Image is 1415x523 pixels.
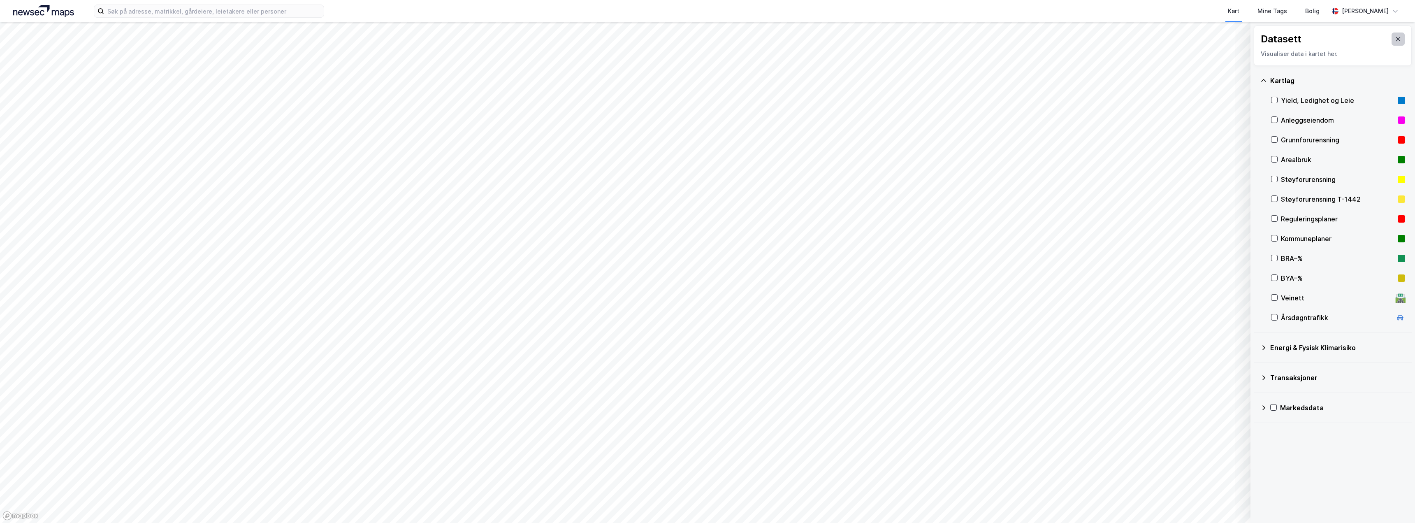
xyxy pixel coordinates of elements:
[1281,253,1394,263] div: BRA–%
[2,511,39,521] a: Mapbox homepage
[104,5,324,17] input: Søk på adresse, matrikkel, gårdeiere, leietakere eller personer
[1270,76,1405,86] div: Kartlag
[1281,135,1394,145] div: Grunnforurensning
[1281,194,1394,204] div: Støyforurensning T-1442
[1261,49,1405,59] div: Visualiser data i kartet her.
[1281,234,1394,244] div: Kommuneplaner
[1281,313,1392,323] div: Årsdøgntrafikk
[1281,155,1394,165] div: Arealbruk
[1280,403,1405,413] div: Markedsdata
[1281,273,1394,283] div: BYA–%
[1228,6,1239,16] div: Kart
[1257,6,1287,16] div: Mine Tags
[1342,6,1389,16] div: [PERSON_NAME]
[1281,214,1394,224] div: Reguleringsplaner
[1374,483,1415,523] div: Kontrollprogram for chat
[1281,293,1392,303] div: Veinett
[1261,33,1301,46] div: Datasett
[1305,6,1320,16] div: Bolig
[13,5,74,17] img: logo.a4113a55bc3d86da70a041830d287a7e.svg
[1281,115,1394,125] div: Anleggseiendom
[1281,174,1394,184] div: Støyforurensning
[1395,293,1406,303] div: 🛣️
[1374,483,1415,523] iframe: Chat Widget
[1270,373,1405,383] div: Transaksjoner
[1281,95,1394,105] div: Yield, Ledighet og Leie
[1270,343,1405,353] div: Energi & Fysisk Klimarisiko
